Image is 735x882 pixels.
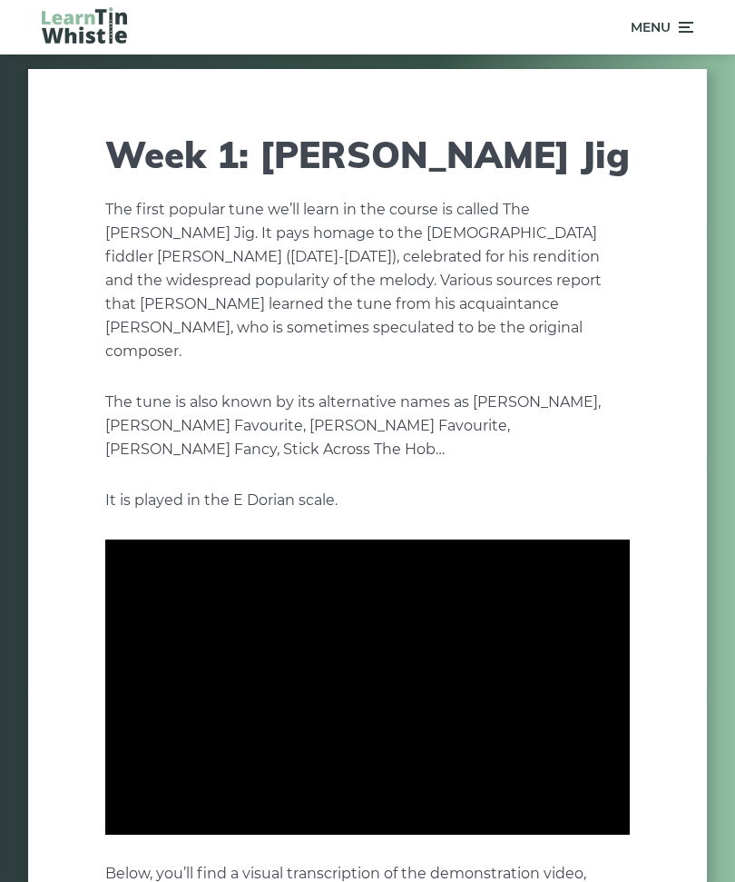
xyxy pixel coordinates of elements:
p: The tune is also known by its alternative names as [PERSON_NAME], [PERSON_NAME] Favourite, [PERSO... [105,391,630,461]
h1: Week 1: [PERSON_NAME] Jig [105,133,630,176]
p: It is played in the E Dorian scale. [105,489,630,512]
span: Menu [631,5,671,50]
p: The first popular tune we’ll learn in the course is called The [PERSON_NAME] Jig. It pays homage ... [105,198,630,363]
img: LearnTinWhistle.com [42,7,127,44]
